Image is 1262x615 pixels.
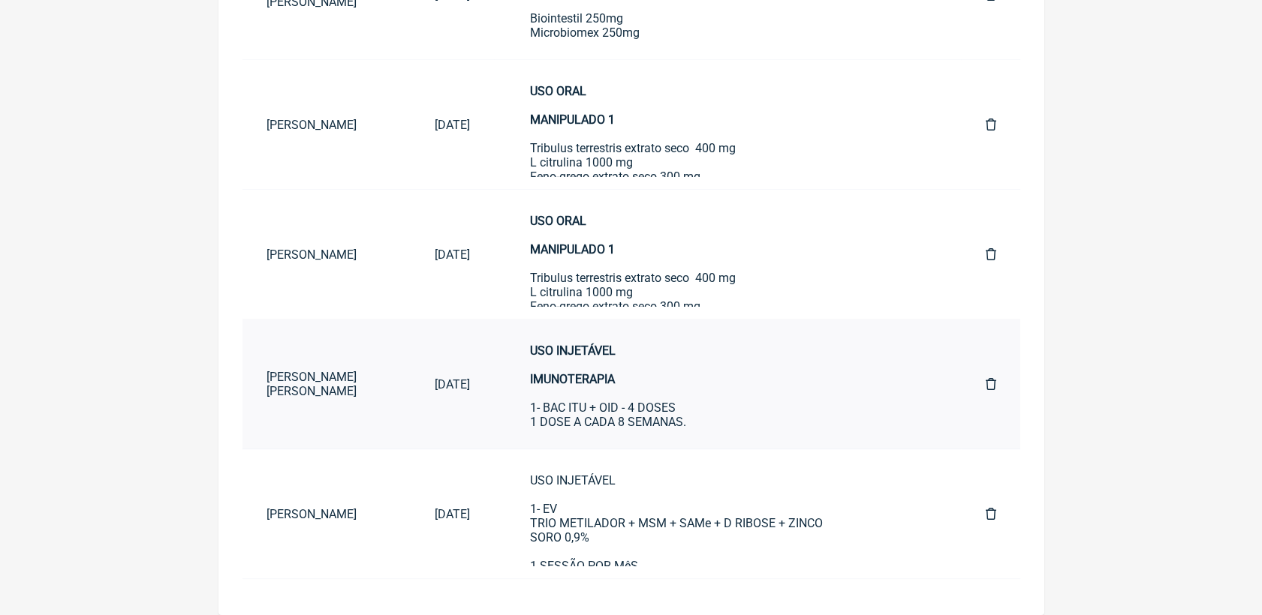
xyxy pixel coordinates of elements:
[530,343,616,386] strong: USO INJETÁVEL IMUNOTERAPIA
[242,358,411,410] a: [PERSON_NAME] [PERSON_NAME]
[242,495,411,533] a: [PERSON_NAME]
[411,235,494,274] a: [DATE]
[530,473,925,587] div: USO INJETÁVEL 1- EV TRIO METILADOR + MSM + SAMe + D RIBOSE + ZINCO SORO 0,9% 1 SESSÃO POR MêS
[530,84,615,127] strong: USO ORAL MANIPULADO 1
[506,72,949,177] a: USO ORALMANIPULADO 1Tribulus terrestris extrato seco 400 mgL citrulina 1000 mgFeno-grego extrato ...
[506,202,949,307] a: USO ORALMANIPULADO 1Tribulus terrestris extrato seco 400 mgL citrulina 1000 mgFeno-grego extrato ...
[242,235,411,274] a: [PERSON_NAME]
[530,343,925,457] div: 1- BAC ITU + OID - 4 DOSES 1 DOSE A CADA 8 SEMANAS.
[530,214,925,399] div: Tribulus terrestris extrato seco 400 mg L citrulina 1000 mg Feno-grego extrato seco 300 mg RIBOSE...
[506,461,949,566] a: USO INJETÁVEL 1- EVTRIO METILADOR + MSM + SAMe + D RIBOSE + ZINCOSORO 0,9%1 SESSÃO POR MêS
[506,331,949,436] a: USO INJETÁVELIMUNOTERAPIA1- BAC ITU + OID - 4 DOSES1 DOSE A CADA 8 SEMANAS.
[411,495,494,533] a: [DATE]
[242,106,411,144] a: [PERSON_NAME]
[411,365,494,403] a: [DATE]
[530,84,925,269] div: Tribulus terrestris extrato seco 400 mg L citrulina 1000 mg Feno-grego extrato seco 300 mg RIBOSE...
[411,106,494,144] a: [DATE]
[530,214,615,256] strong: USO ORAL MANIPULADO 1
